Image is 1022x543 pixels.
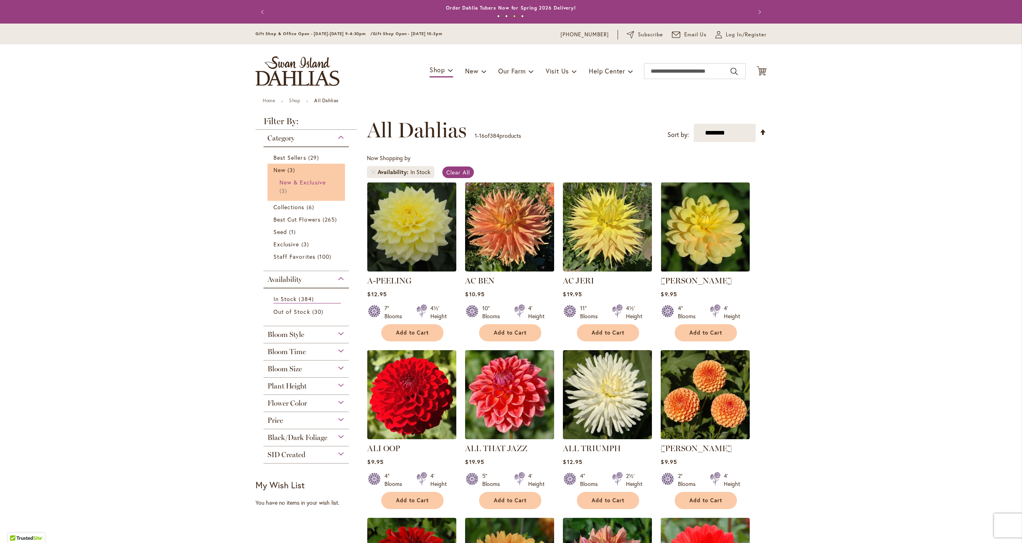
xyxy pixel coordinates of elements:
[273,203,305,211] span: Collections
[267,399,307,408] span: Flower Color
[367,266,456,273] a: A-Peeling
[627,31,663,39] a: Subscribe
[381,324,444,341] button: Add to Cart
[475,129,521,142] p: - of products
[273,295,297,303] span: In Stock
[661,182,750,271] img: AHOY MATEY
[430,472,447,488] div: 4' Height
[273,252,341,261] a: Staff Favorites
[396,497,429,504] span: Add to Cart
[465,266,554,273] a: AC BEN
[465,182,554,271] img: AC BEN
[626,304,642,320] div: 4½' Height
[267,416,283,425] span: Price
[561,31,609,39] a: [PHONE_NUMBER]
[479,132,485,139] span: 16
[580,472,602,488] div: 4" Blooms
[563,433,652,441] a: ALL TRIUMPH
[726,31,766,39] span: Log In/Register
[589,67,625,75] span: Help Center
[367,118,467,142] span: All Dahlias
[465,433,554,441] a: ALL THAT JAZZ
[312,307,325,316] span: 30
[689,497,722,504] span: Add to Cart
[273,253,315,260] span: Staff Favorites
[267,330,304,339] span: Bloom Style
[684,31,707,39] span: Email Us
[661,266,750,273] a: AHOY MATEY
[430,304,447,320] div: 4½' Height
[661,290,677,298] span: $9.95
[367,290,386,298] span: $12.95
[528,304,545,320] div: 4' Height
[287,166,297,174] span: 3
[563,444,621,453] a: ALL TRIUMPH
[675,492,737,509] button: Add to Cart
[279,178,326,186] span: New & Exclusive
[475,132,477,139] span: 1
[373,31,442,36] span: Gift Shop Open - [DATE] 10-3pm
[273,295,341,303] a: In Stock 384
[446,168,470,176] span: Clear All
[482,472,505,488] div: 5" Blooms
[255,4,271,20] button: Previous
[563,458,582,466] span: $12.95
[563,350,652,439] img: ALL TRIUMPH
[384,472,407,488] div: 4" Blooms
[273,166,341,174] a: New
[465,444,527,453] a: ALL THAT JAZZ
[267,347,306,356] span: Bloom Time
[273,166,285,174] span: New
[479,324,541,341] button: Add to Cart
[580,304,602,320] div: 11" Blooms
[528,472,545,488] div: 4' Height
[661,458,677,466] span: $9.95
[367,458,383,466] span: $9.95
[255,479,305,491] strong: My Wish List
[367,444,400,453] a: ALI OOP
[661,433,750,441] a: AMBER QUEEN
[367,154,410,162] span: Now Shopping by
[273,228,341,236] a: Seed
[273,240,299,248] span: Exclusive
[267,450,305,459] span: SID Created
[513,15,516,18] button: 3 of 4
[317,252,333,261] span: 100
[563,182,652,271] img: AC Jeri
[378,168,410,176] span: Availability
[367,276,412,285] a: A-PEELING
[299,295,315,303] span: 384
[563,276,594,285] a: AC JERI
[661,444,732,453] a: [PERSON_NAME]
[267,382,307,390] span: Plant Height
[381,492,444,509] button: Add to Cart
[521,15,524,18] button: 4 of 4
[273,216,321,223] span: Best Cut Flowers
[273,153,341,162] a: Best Sellers
[307,203,316,211] span: 6
[371,170,376,174] a: Remove Availability In Stock
[465,350,554,439] img: ALL THAT JAZZ
[494,329,527,336] span: Add to Cart
[273,154,306,161] span: Best Sellers
[446,5,576,11] a: Order Dahlia Tubers Now for Spring 2026 Delivery!
[490,132,499,139] span: 384
[494,497,527,504] span: Add to Cart
[505,15,508,18] button: 2 of 4
[396,329,429,336] span: Add to Cart
[267,365,302,373] span: Bloom Size
[592,497,624,504] span: Add to Cart
[314,97,339,103] strong: All Dahlias
[497,15,500,18] button: 1 of 4
[626,472,642,488] div: 2½' Height
[751,4,766,20] button: Next
[410,168,430,176] div: In Stock
[267,433,327,442] span: Black/Dark Foliage
[592,329,624,336] span: Add to Cart
[273,240,341,248] a: Exclusive
[465,276,495,285] a: AC BEN
[689,329,722,336] span: Add to Cart
[279,178,335,195] a: New &amp; Exclusive
[267,134,295,143] span: Category
[255,31,373,36] span: Gift Shop & Office Open - [DATE]-[DATE] 9-4:30pm /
